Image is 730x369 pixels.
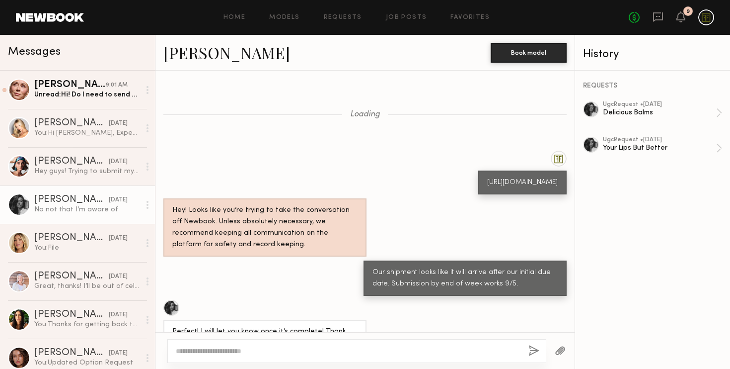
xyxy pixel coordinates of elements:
div: 9 [686,9,690,14]
div: [DATE] [109,310,128,320]
a: Models [269,14,299,21]
div: Great, thanks! I’ll be out of cell service here and there but will check messages whenever I have... [34,281,140,291]
div: [DATE] [109,195,128,205]
a: Book model [491,48,567,56]
div: Your Lips But Better [603,143,716,153]
div: [DATE] [109,157,128,167]
div: Our shipment looks like it will arrive after our initial due date. Submission by end of week work... [372,267,558,290]
div: 9:01 AM [106,81,128,90]
div: [URL][DOMAIN_NAME] [487,177,558,188]
div: Delicious Balms [603,108,716,117]
div: ugc Request • [DATE] [603,101,716,108]
a: ugcRequest •[DATE]Your Lips But Better [603,137,722,160]
div: Hey guys! Trying to submit my content ! Do you have a Dropbox link for raw files ? [34,167,140,176]
span: Loading [350,110,380,119]
div: [DATE] [109,349,128,358]
div: [DATE] [109,234,128,243]
div: Perfect! I will let you know once it’s complete! Thank you [172,326,358,349]
div: [DATE] [109,272,128,281]
div: Unread: Hi! Do I need to send an invoice? No one has reached out to me. Thx! [34,90,140,99]
div: No not that I’m aware of [34,205,140,214]
button: Book model [491,43,567,63]
a: Favorites [450,14,490,21]
div: You: File [34,243,140,253]
span: Messages [8,46,61,58]
a: Home [223,14,246,21]
div: You: Updated Option Request [34,358,140,368]
div: [PERSON_NAME] [34,310,109,320]
a: Job Posts [386,14,427,21]
a: [PERSON_NAME] [163,42,290,63]
div: History [583,49,722,60]
div: [PERSON_NAME] [34,80,106,90]
div: [DATE] [109,119,128,128]
a: Requests [324,14,362,21]
div: [PERSON_NAME] [34,195,109,205]
div: REQUESTS [583,83,722,90]
div: ugc Request • [DATE] [603,137,716,143]
div: You: Hi [PERSON_NAME], Expected delivery [DATE] 08:00PM! [34,128,140,138]
a: ugcRequest •[DATE]Delicious Balms [603,101,722,124]
div: [PERSON_NAME] [34,348,109,358]
div: Hey! Looks like you’re trying to take the conversation off Newbook. Unless absolutely necessary, ... [172,205,358,251]
div: [PERSON_NAME] [34,118,109,128]
div: [PERSON_NAME] [34,233,109,243]
div: You: Thanks for getting back to us! We'll keep you in mind for the next one! xx [34,320,140,329]
div: [PERSON_NAME] [34,157,109,167]
div: [PERSON_NAME] [34,272,109,281]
